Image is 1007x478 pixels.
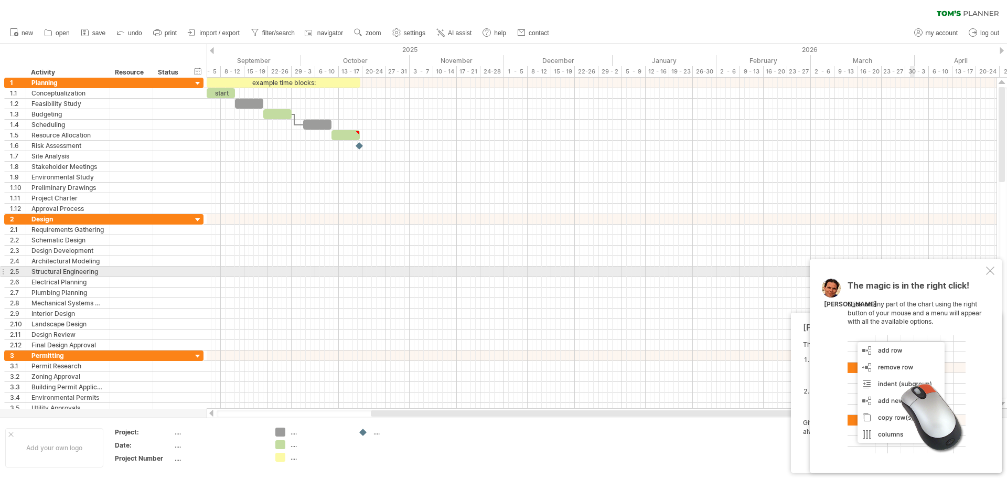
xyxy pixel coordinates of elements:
div: Utility Approvals [31,403,104,413]
div: Resource [115,67,147,78]
div: Permitting [31,350,104,360]
div: October 2025 [301,55,410,66]
div: Interior Design [31,309,104,318]
div: 3.2 [10,371,26,381]
div: Project Number [115,454,173,463]
div: Scheduling [31,120,104,130]
div: 29 - 2 [598,66,622,77]
div: 2.3 [10,246,26,256]
div: Mechanical Systems Design [31,298,104,308]
div: 13 - 17 [952,66,976,77]
div: 2 - 6 [716,66,740,77]
div: Environmental Study [31,172,104,182]
div: 1.9 [10,172,26,182]
a: AI assist [434,26,475,40]
div: 1.12 [10,204,26,214]
div: 15 - 19 [244,66,268,77]
div: Structural Engineering [31,267,104,277]
div: 16 - 20 [858,66,882,77]
div: 2.10 [10,319,26,329]
div: 9 - 13 [834,66,858,77]
div: 15 - 19 [551,66,575,77]
div: 16 - 20 [764,66,787,77]
div: 20-24 [976,66,1000,77]
div: 3 [10,350,26,360]
div: 19 - 23 [669,66,693,77]
div: 2 [10,214,26,224]
a: open [41,26,73,40]
div: 8 - 12 [221,66,244,77]
div: 22-26 [575,66,598,77]
div: 2 - 6 [811,66,834,77]
div: 1.7 [10,151,26,161]
a: navigator [303,26,346,40]
div: 1 [10,78,26,88]
div: 9 - 13 [740,66,764,77]
a: print [151,26,180,40]
div: [PERSON_NAME]'s AI-assistant [803,322,984,333]
div: Architectural Modeling [31,256,104,266]
div: 1.5 [10,130,26,140]
div: 29 - 3 [292,66,315,77]
a: log out [966,26,1002,40]
a: contact [515,26,552,40]
div: .... [175,454,263,463]
span: navigator [317,29,343,37]
a: my account [912,26,961,40]
span: new [22,29,33,37]
div: December 2025 [504,55,613,66]
div: 23 - 27 [882,66,905,77]
div: 2.5 [10,267,26,277]
div: 2.6 [10,277,26,287]
div: September 2025 [197,55,301,66]
span: my account [926,29,958,37]
div: 6 - 10 [929,66,952,77]
div: Click on any part of the chart using the right button of your mouse and a menu will appear with a... [848,281,984,453]
div: 3.3 [10,382,26,392]
div: Schematic Design [31,235,104,245]
span: filter/search [262,29,295,37]
div: Plumbing Planning [31,288,104,298]
div: 1.4 [10,120,26,130]
div: .... [373,428,431,437]
span: contact [529,29,549,37]
div: 23 - 27 [787,66,811,77]
div: Design Development [31,246,104,256]
div: Design [31,214,104,224]
div: 1 - 5 [197,66,221,77]
div: 1.10 [10,183,26,193]
div: Planning [31,78,104,88]
span: import / export [199,29,240,37]
div: 26-30 [693,66,716,77]
div: 30 - 3 [905,66,929,77]
div: The [PERSON_NAME]'s AI-assist can help you in two ways: Give it a try! With the undo button in th... [803,341,984,463]
div: 2.8 [10,298,26,308]
div: 6 - 10 [315,66,339,77]
div: 2.1 [10,225,26,235]
div: Risk Assessment [31,141,104,151]
span: settings [404,29,425,37]
span: undo [128,29,142,37]
div: Project Charter [31,193,104,203]
div: 1 - 5 [504,66,528,77]
div: Activity [31,67,104,78]
div: Date: [115,441,173,450]
div: 2.7 [10,288,26,298]
div: 2.11 [10,330,26,339]
div: Conceptualization [31,88,104,98]
div: 13 - 17 [339,66,362,77]
a: save [78,26,109,40]
div: Preliminary Drawings [31,183,104,193]
a: settings [390,26,428,40]
div: Permit Research [31,361,104,371]
div: 2.12 [10,340,26,350]
div: 1.11 [10,193,26,203]
div: 1.2 [10,99,26,109]
div: 17 - 21 [457,66,480,77]
span: zoom [366,29,381,37]
span: save [92,29,105,37]
div: Building Permit Application [31,382,104,392]
a: help [480,26,509,40]
div: 5 - 9 [622,66,646,77]
div: 1.6 [10,141,26,151]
